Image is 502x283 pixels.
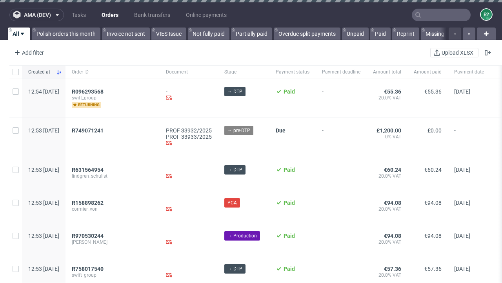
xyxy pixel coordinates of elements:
a: PROF 33933/2025 [166,134,212,140]
span: Amount total [373,69,401,75]
span: - [322,88,360,108]
a: R758017540 [72,266,105,272]
a: Tasks [67,9,91,21]
span: 20.0% VAT [373,272,401,278]
button: Upload XLSX [430,48,478,57]
a: Polish orders this month [32,28,100,40]
span: Payment status [276,69,309,75]
span: [PERSON_NAME] [72,239,153,245]
span: €60.24 [384,167,401,173]
span: £1,200.00 [376,127,401,134]
span: - [322,200,360,213]
span: 20.0% VAT [373,173,401,179]
span: Upload XLSX [440,50,475,55]
a: PROF 33932/2025 [166,127,212,134]
a: Missing invoice [421,28,467,40]
span: [DATE] [454,233,470,239]
span: Paid [284,233,295,239]
span: - [322,127,360,147]
div: - [166,200,212,213]
a: R631564954 [72,167,105,173]
span: ama (dev) [24,12,51,18]
a: Not fully paid [188,28,229,40]
a: VIES Issue [151,28,186,40]
span: cormier_von [72,206,153,212]
span: → Production [227,232,257,239]
div: Add filter [11,46,45,59]
span: [DATE] [454,167,470,173]
span: €60.24 [424,167,442,173]
a: Overdue split payments [274,28,340,40]
span: 12:53 [DATE] [28,167,59,173]
div: - [166,88,212,102]
span: Due [276,127,286,134]
span: → DTP [227,265,242,272]
span: [DATE] [454,88,470,95]
span: R758017540 [72,266,104,272]
a: Reprint [392,28,419,40]
span: €55.36 [424,88,442,95]
span: swift_group [72,95,153,101]
span: 0% VAT [373,134,401,140]
span: Document [166,69,212,75]
div: - [166,266,212,279]
span: Amount paid [414,69,442,75]
span: returning [72,102,101,108]
span: 12:53 [DATE] [28,266,59,272]
span: 12:53 [DATE] [28,233,59,239]
span: → DTP [227,166,242,173]
div: - [166,167,212,180]
span: - [322,233,360,246]
a: Unpaid [342,28,369,40]
span: £0.00 [427,127,442,134]
span: 12:54 [DATE] [28,88,59,95]
span: [DATE] [454,200,470,206]
figcaption: e2 [481,9,492,20]
span: 12:53 [DATE] [28,200,59,206]
span: 12:53 [DATE] [28,127,59,134]
a: All [8,28,30,40]
span: €94.08 [424,233,442,239]
span: swift_group [72,272,153,278]
span: Paid [284,167,295,173]
span: - [322,167,360,180]
span: lindgren_schulist [72,173,153,179]
div: - [166,233,212,246]
span: 20.0% VAT [373,95,401,101]
span: €55.36 [384,88,401,95]
span: [DATE] [454,266,470,272]
span: R970530244 [72,233,104,239]
span: Created at [28,69,53,75]
span: R096293568 [72,88,104,95]
span: R158898262 [72,200,104,206]
span: R631564954 [72,167,104,173]
a: R749071241 [72,127,105,134]
span: €94.08 [384,233,401,239]
a: R096293568 [72,88,105,95]
a: Partially paid [231,28,272,40]
span: €94.08 [424,200,442,206]
span: → pre-DTP [227,127,250,134]
span: PCA [227,199,237,206]
span: R749071241 [72,127,104,134]
span: Paid [284,88,295,95]
span: Paid [284,200,295,206]
button: ama (dev) [9,9,64,21]
a: R970530244 [72,233,105,239]
a: R158898262 [72,200,105,206]
span: 20.0% VAT [373,239,401,245]
span: €94.08 [384,200,401,206]
span: €57.36 [424,266,442,272]
span: Payment deadline [322,69,360,75]
a: Bank transfers [129,9,175,21]
span: €57.36 [384,266,401,272]
span: - [454,127,484,147]
a: Paid [370,28,391,40]
span: Paid [284,266,295,272]
span: Order ID [72,69,153,75]
a: Orders [97,9,123,21]
span: - [322,266,360,279]
span: Payment date [454,69,484,75]
a: Online payments [181,9,231,21]
span: Stage [224,69,263,75]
